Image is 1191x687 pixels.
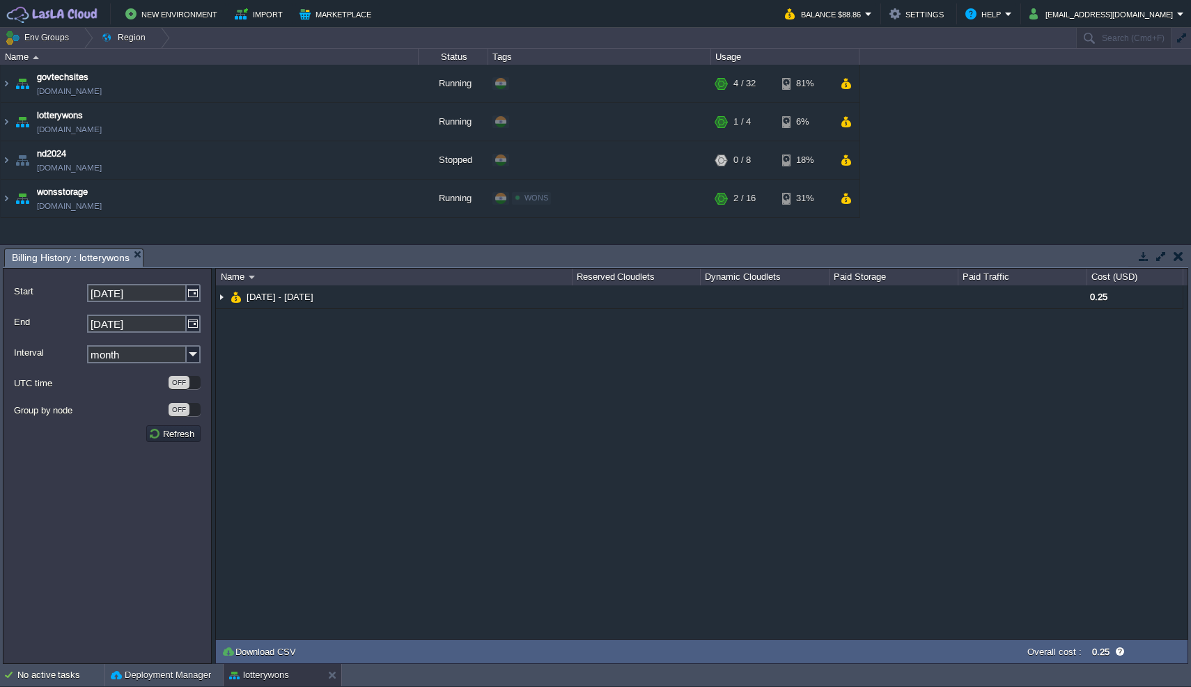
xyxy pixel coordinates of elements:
button: [EMAIL_ADDRESS][DOMAIN_NAME] [1029,6,1177,22]
img: AMDAwAAAACH5BAEAAAAALAAAAAABAAEAAAICRAEAOw== [13,65,32,102]
div: 18% [782,141,827,179]
span: 0.25 [1090,292,1107,302]
div: Reserved Cloudlets [573,269,701,285]
div: 0 / 8 [733,141,751,179]
div: Cost (USD) [1088,269,1183,285]
label: Interval [14,345,86,360]
div: Usage [712,49,859,65]
img: AMDAwAAAACH5BAEAAAAALAAAAAABAAEAAAICRAEAOw== [13,180,32,217]
button: Deployment Manager [111,668,211,682]
div: Status [419,49,488,65]
span: WONS [524,194,548,202]
div: 4 / 32 [733,65,756,102]
button: Import [235,6,287,22]
button: Marketplace [299,6,375,22]
div: 31% [782,180,827,217]
img: AMDAwAAAACH5BAEAAAAALAAAAAABAAEAAAICRAEAOw== [1,180,12,217]
div: Dynamic Cloudlets [701,269,829,285]
button: Env Groups [5,28,74,47]
div: Paid Storage [830,269,958,285]
img: AMDAwAAAACH5BAEAAAAALAAAAAABAAEAAAICRAEAOw== [1,65,12,102]
button: New Environment [125,6,221,22]
a: lotterywons [37,109,83,123]
button: Help [965,6,1005,22]
a: [DOMAIN_NAME] [37,199,102,213]
a: [DOMAIN_NAME] [37,161,102,175]
img: AMDAwAAAACH5BAEAAAAALAAAAAABAAEAAAICRAEAOw== [13,103,32,141]
div: Running [419,65,488,102]
img: AMDAwAAAACH5BAEAAAAALAAAAAABAAEAAAICRAEAOw== [231,285,242,308]
div: Paid Traffic [959,269,1087,285]
a: wonsstorage [37,185,88,199]
div: Running [419,103,488,141]
button: Region [101,28,150,47]
img: AMDAwAAAACH5BAEAAAAALAAAAAABAAEAAAICRAEAOw== [1,141,12,179]
label: Start [14,284,86,299]
button: Settings [889,6,948,22]
label: UTC time [14,376,167,390]
div: OFF [169,403,189,416]
div: Name [217,269,572,285]
div: Name [1,49,418,65]
a: [DOMAIN_NAME] [37,84,102,98]
div: OFF [169,376,189,389]
div: 6% [782,103,827,141]
a: [DOMAIN_NAME] [37,123,102,136]
label: 0.25 [1092,647,1110,657]
img: AMDAwAAAACH5BAEAAAAALAAAAAABAAEAAAICRAEAOw== [33,56,39,59]
button: Refresh [148,427,198,440]
img: AMDAwAAAACH5BAEAAAAALAAAAAABAAEAAAICRAEAOw== [13,141,32,179]
label: Overall cost : [1027,647,1082,657]
button: Balance $88.86 [785,6,865,22]
div: 2 / 16 [733,180,756,217]
label: End [14,315,86,329]
button: lotterywons [229,668,289,682]
a: [DATE] - [DATE] [245,291,316,303]
div: 1 / 4 [733,103,751,141]
img: LasLA Cloud [5,6,100,23]
a: govtechsites [37,70,88,84]
div: Running [419,180,488,217]
div: Tags [489,49,710,65]
label: Group by node [14,403,167,418]
img: AMDAwAAAACH5BAEAAAAALAAAAAABAAEAAAICRAEAOw== [1,103,12,141]
span: Billing History : lotterywons [12,249,130,267]
a: nd2024 [37,147,66,161]
div: Stopped [419,141,488,179]
button: Download CSV [221,645,300,658]
div: No active tasks [17,664,104,686]
img: AMDAwAAAACH5BAEAAAAALAAAAAABAAEAAAICRAEAOw== [249,276,255,279]
div: 81% [782,65,827,102]
img: AMDAwAAAACH5BAEAAAAALAAAAAABAAEAAAICRAEAOw== [216,285,227,308]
